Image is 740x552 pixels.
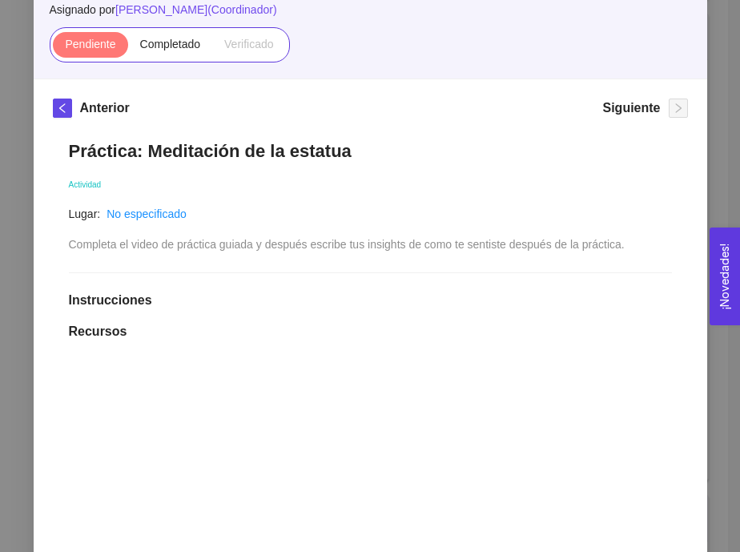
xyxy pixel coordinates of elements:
span: Pendiente [65,38,115,50]
span: Verificado [224,38,273,50]
button: left [53,99,72,118]
h1: Recursos [69,324,672,340]
a: No especificado [107,208,187,220]
span: Actividad [69,180,102,189]
span: Completado [140,38,201,50]
span: Asignado por [50,1,691,18]
span: [PERSON_NAME] ( Coordinador ) [115,3,277,16]
button: Open Feedback Widget [710,228,740,325]
span: left [54,103,71,114]
h5: Siguiente [602,99,660,118]
h1: Práctica: Meditación de la estatua [69,140,672,162]
span: Completa el video de práctica guiada y después escribe tus insights de como te sentiste después d... [69,238,625,251]
article: Lugar: [69,205,101,223]
button: right [669,99,688,118]
h5: Anterior [80,99,130,118]
h1: Instrucciones [69,292,672,308]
